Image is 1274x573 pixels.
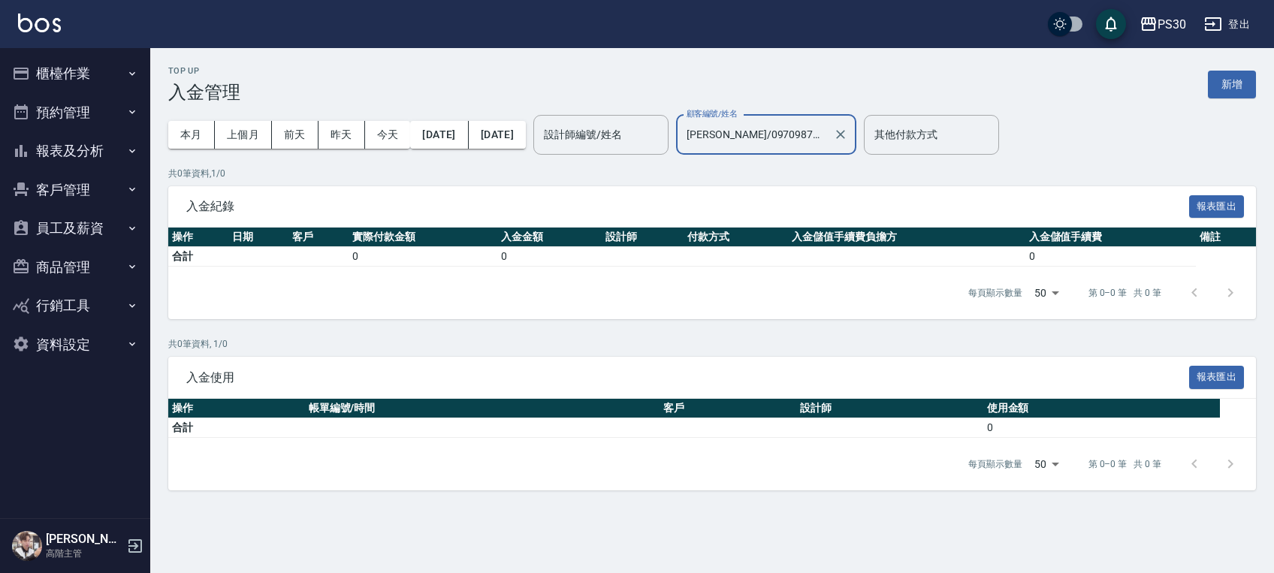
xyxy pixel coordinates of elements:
th: 客戶 [288,228,349,247]
button: 客戶管理 [6,170,144,210]
label: 顧客編號/姓名 [687,108,737,119]
th: 付款方式 [684,228,788,247]
th: 操作 [168,228,228,247]
td: 合計 [168,418,305,438]
button: [DATE] [469,121,526,149]
th: 設計師 [796,399,983,418]
th: 實際付款金額 [349,228,497,247]
th: 備註 [1196,228,1256,247]
button: 報表匯出 [1189,195,1245,219]
a: 報表匯出 [1189,369,1245,384]
td: 0 [497,247,602,267]
a: 報表匯出 [1189,198,1245,213]
button: 昨天 [318,121,365,149]
img: Logo [18,14,61,32]
th: 入金儲值手續費負擔方 [788,228,1025,247]
h3: 入金管理 [168,82,240,103]
p: 第 0–0 筆 共 0 筆 [1088,457,1161,471]
button: PS30 [1134,9,1192,40]
button: Clear [830,124,851,145]
td: 合計 [168,247,288,267]
h2: Top Up [168,66,240,76]
th: 入金儲值手續費 [1025,228,1196,247]
button: 員工及薪資 [6,209,144,248]
button: 新增 [1208,71,1256,98]
button: [DATE] [410,121,468,149]
td: 0 [349,247,497,267]
th: 入金金額 [497,228,602,247]
button: 商品管理 [6,248,144,287]
p: 每頁顯示數量 [968,286,1022,300]
th: 使用金額 [983,399,1220,418]
th: 設計師 [602,228,684,247]
button: 資料設定 [6,325,144,364]
p: 每頁顯示數量 [968,457,1022,471]
td: 0 [983,418,1220,438]
img: Person [12,531,42,561]
button: 前天 [272,121,318,149]
button: 預約管理 [6,93,144,132]
th: 操作 [168,399,305,418]
th: 客戶 [660,399,796,418]
th: 帳單編號/時間 [305,399,660,418]
button: 報表及分析 [6,131,144,170]
div: 50 [1028,444,1064,484]
button: 報表匯出 [1189,366,1245,389]
td: 0 [1025,247,1196,267]
span: 入金使用 [186,370,1189,385]
a: 新增 [1208,77,1256,91]
p: 共 0 筆資料, 1 / 0 [168,337,1256,351]
div: PS30 [1158,15,1186,34]
button: 今天 [365,121,411,149]
th: 日期 [228,228,288,247]
button: 行銷工具 [6,286,144,325]
p: 高階主管 [46,547,122,560]
div: 50 [1028,273,1064,313]
button: 櫃檯作業 [6,54,144,93]
button: save [1096,9,1126,39]
button: 登出 [1198,11,1256,38]
h5: [PERSON_NAME] [46,532,122,547]
span: 入金紀錄 [186,199,1189,214]
button: 本月 [168,121,215,149]
button: 上個月 [215,121,272,149]
p: 第 0–0 筆 共 0 筆 [1088,286,1161,300]
p: 共 0 筆資料, 1 / 0 [168,167,1256,180]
